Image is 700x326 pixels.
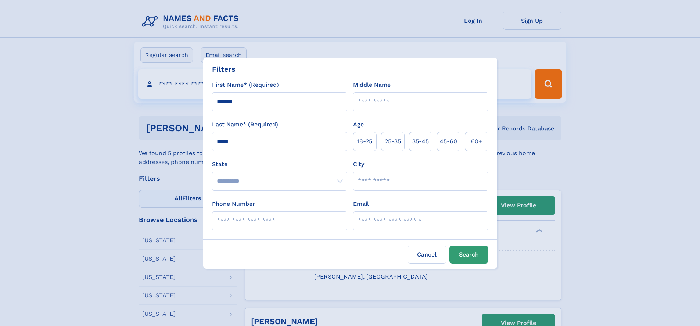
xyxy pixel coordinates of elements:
label: City [353,160,364,169]
label: Age [353,120,364,129]
span: 45‑60 [440,137,457,146]
label: State [212,160,347,169]
span: 25‑35 [385,137,401,146]
label: Middle Name [353,80,391,89]
label: Email [353,200,369,208]
label: Phone Number [212,200,255,208]
span: 35‑45 [412,137,429,146]
label: Cancel [408,246,446,264]
div: Filters [212,64,236,75]
button: Search [449,246,488,264]
label: First Name* (Required) [212,80,279,89]
span: 60+ [471,137,482,146]
label: Last Name* (Required) [212,120,278,129]
span: 18‑25 [357,137,372,146]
